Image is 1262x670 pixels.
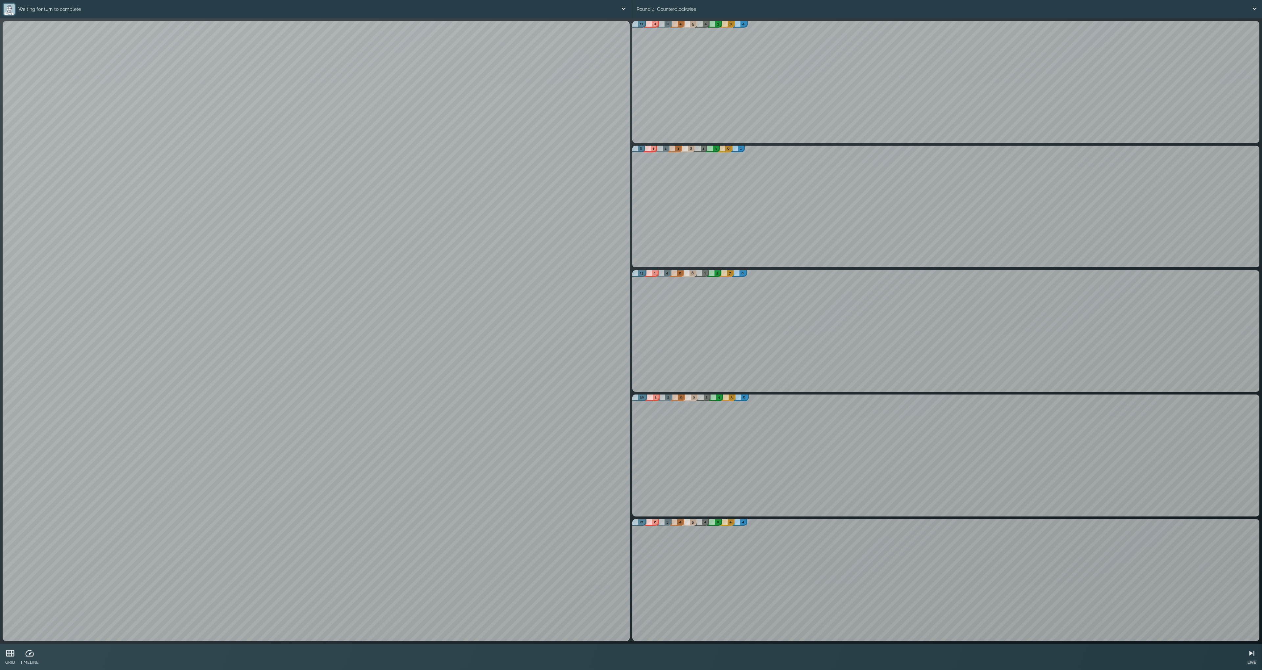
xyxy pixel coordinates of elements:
p: 1 [703,146,704,151]
p: 3 [666,519,668,525]
p: 4 [705,21,707,27]
p: 4 [704,519,706,525]
p: 5 [716,270,718,276]
p: 1 [653,146,654,151]
p: 8 [743,395,745,400]
p: 2 [667,395,669,400]
p: 4 [680,21,682,27]
p: 8 [690,146,692,151]
p: 11 [640,21,643,27]
p: 26 [640,395,644,400]
p: 21 [640,519,643,525]
p: 5 [692,21,694,27]
p: 3 [717,21,719,27]
p: 4 [679,519,681,525]
p: LIVE [1247,659,1257,665]
p: 6 [727,146,730,151]
p: 0 [666,21,669,27]
p: 1 [665,146,666,151]
p: 0 [680,395,682,400]
p: 1 [740,146,742,151]
p: Waiting for turn to complete [16,3,620,16]
p: 2 [655,395,657,400]
p: 0 [730,21,732,27]
p: 4 [742,21,744,27]
p: 3 [677,146,679,151]
p: 4 [742,519,744,525]
p: 4 [718,395,720,400]
img: 27fe5f41d76690b9e274fd96f4d02f98.png [4,4,15,15]
p: 13 [640,270,643,276]
p: GRID [5,659,15,665]
p: 4 [666,270,668,276]
p: 5 [692,519,694,525]
p: 7 [729,270,731,276]
p: 0 [654,21,656,27]
p: 2 [654,519,656,525]
p: 3 [731,395,733,400]
p: 1 [704,270,706,276]
p: 2 [679,270,681,276]
p: 0 [717,519,719,525]
p: TIMELINE [20,659,38,665]
p: 2 [706,395,708,400]
p: 0 [693,395,695,400]
p: 8 [691,270,694,276]
p: 4 [730,519,732,525]
p: 3 [715,146,717,151]
p: 1 [654,270,656,276]
p: 0 [741,270,744,276]
p: 6 [640,146,642,151]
